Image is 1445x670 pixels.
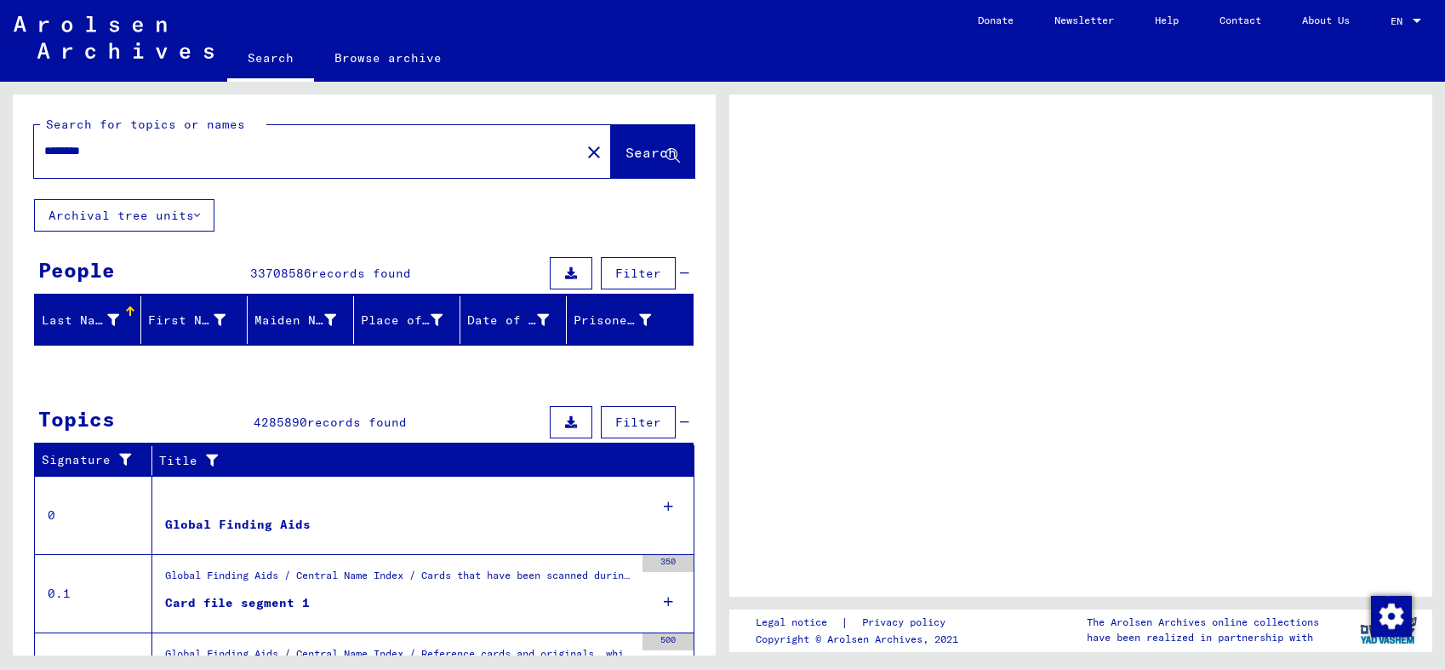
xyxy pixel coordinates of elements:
div: Date of Birth [467,312,549,329]
span: records found [307,415,407,430]
div: Prisoner # [574,312,651,329]
mat-header-cell: Date of Birth [460,296,567,344]
div: People [38,255,115,285]
div: Place of Birth [361,312,443,329]
img: Arolsen_neg.svg [14,16,214,59]
mat-header-cell: Last Name [35,296,141,344]
span: Filter [615,415,661,430]
div: Change consent [1370,595,1411,636]
button: Search [611,125,694,178]
div: Topics [38,404,115,434]
button: Clear [577,135,611,169]
div: Global Finding Aids / Central Name Index / Cards that have been scanned during first sequential m... [165,568,634,592]
div: Title [159,447,677,474]
div: Last Name [42,306,140,334]
a: Legal notice [756,614,841,632]
a: Browse archive [314,37,462,78]
div: Place of Birth [361,306,464,334]
div: Signature [42,447,156,474]
span: Filter [615,266,661,281]
span: records found [311,266,411,281]
button: Archival tree units [34,199,214,232]
span: EN [1391,15,1409,27]
p: The Arolsen Archives online collections [1087,615,1319,630]
span: 33708586 [250,266,311,281]
button: Filter [601,406,676,438]
div: Maiden Name [254,312,336,329]
td: 0 [35,476,152,554]
div: Signature [42,451,139,469]
div: Title [159,452,660,470]
a: Search [227,37,314,82]
button: Filter [601,257,676,289]
div: Global Finding Aids / Central Name Index / Reference cards and originals, which have been discove... [165,646,634,670]
div: 350 [643,555,694,572]
div: 500 [643,633,694,650]
p: have been realized in partnership with [1087,630,1319,645]
div: Date of Birth [467,306,570,334]
mat-header-cell: Prisoner # [567,296,693,344]
span: 4285890 [254,415,307,430]
img: yv_logo.png [1356,609,1420,651]
div: Prisoner # [574,306,672,334]
mat-label: Search for topics or names [46,117,245,132]
div: Card file segment 1 [165,594,310,612]
p: Copyright © Arolsen Archives, 2021 [756,632,966,647]
mat-icon: close [584,142,604,163]
img: Change consent [1371,596,1412,637]
div: First Name [148,312,226,329]
span: Search [625,144,677,161]
div: | [756,614,966,632]
div: Maiden Name [254,306,357,334]
div: Global Finding Aids [165,516,311,534]
mat-header-cell: Maiden Name [248,296,354,344]
mat-header-cell: Place of Birth [354,296,460,344]
div: Last Name [42,312,119,329]
mat-header-cell: First Name [141,296,248,344]
td: 0.1 [35,554,152,633]
div: First Name [148,306,247,334]
a: Privacy policy [848,614,966,632]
